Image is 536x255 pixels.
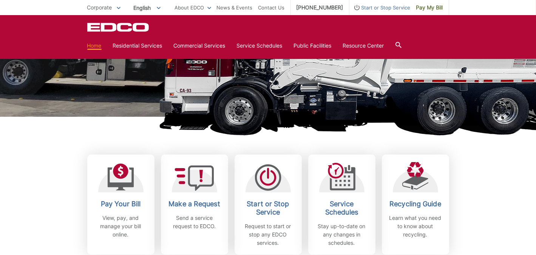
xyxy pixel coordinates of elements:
a: Resource Center [343,42,384,50]
p: Request to start or stop any EDCO services. [240,222,296,247]
a: Contact Us [258,3,285,12]
a: Home [87,42,102,50]
a: Public Facilities [294,42,332,50]
a: About EDCO [175,3,211,12]
p: Learn what you need to know about recycling. [388,214,443,239]
a: Residential Services [113,42,162,50]
p: View, pay, and manage your bill online. [93,214,149,239]
a: Service Schedules [237,42,283,50]
a: Pay Your Bill View, pay, and manage your bill online. [87,155,154,255]
a: Commercial Services [174,42,226,50]
h2: Recycling Guide [388,200,443,208]
h2: Service Schedules [314,200,370,216]
p: Stay up-to-date on any changes in schedules. [314,222,370,247]
h2: Make a Request [167,200,222,208]
a: Recycling Guide Learn what you need to know about recycling. [382,155,449,255]
h2: Start or Stop Service [240,200,296,216]
a: News & Events [217,3,253,12]
a: Make a Request Send a service request to EDCO. [161,155,228,255]
p: Send a service request to EDCO. [167,214,222,230]
span: Pay My Bill [416,3,443,12]
a: EDCD logo. Return to the homepage. [87,23,150,32]
span: English [128,2,166,14]
a: Service Schedules Stay up-to-date on any changes in schedules. [308,155,375,255]
span: Corporate [87,4,112,11]
h2: Pay Your Bill [93,200,149,208]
